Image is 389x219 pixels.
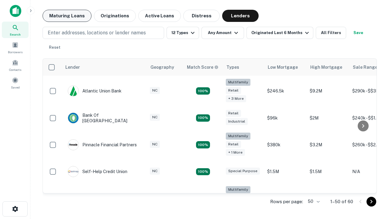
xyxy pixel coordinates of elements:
div: Types [226,64,239,71]
div: Multifamily [226,79,250,86]
span: Contacts [9,67,21,72]
a: Saved [2,75,29,91]
div: NC [150,141,160,148]
td: $3.2M [307,183,349,214]
div: Industrial [226,118,248,125]
p: Rows per page: [270,198,303,205]
div: Bank Of [GEOGRAPHIC_DATA] [68,113,141,123]
div: Special Purpose [226,168,260,175]
th: Low Mortgage [264,59,307,76]
p: Enter addresses, locations or lender names [48,29,146,36]
button: Active Loans [138,10,181,22]
td: $3.2M [307,130,349,160]
div: + 1 more [226,149,245,156]
div: 50 [305,197,321,206]
button: Go to next page [367,197,376,207]
img: capitalize-icon.png [10,5,21,17]
div: Capitalize uses an advanced AI algorithm to match your search with the best lender. The match sco... [187,64,219,71]
img: picture [68,86,78,96]
iframe: Chat Widget [359,151,389,180]
td: $1.5M [307,160,349,183]
button: Maturing Loans [43,10,91,22]
div: + 3 more [226,95,246,102]
div: The Fidelity Bank [68,193,117,204]
div: High Mortgage [310,64,342,71]
img: picture [68,166,78,177]
div: Sale Range [353,64,377,71]
div: Atlantic Union Bank [68,85,122,96]
td: $96k [264,106,307,130]
a: Search [2,22,29,38]
td: $1.5M [264,160,307,183]
div: Lender [65,64,80,71]
button: All Filters [316,27,346,39]
div: Self-help Credit Union [68,166,127,177]
td: $380k [264,130,307,160]
button: Distress [183,10,220,22]
th: Geography [147,59,183,76]
button: Originations [94,10,136,22]
div: Low Mortgage [268,64,298,71]
td: $2M [307,106,349,130]
div: Matching Properties: 10, hasApolloMatch: undefined [196,87,210,95]
div: Multifamily [226,186,250,193]
div: Matching Properties: 15, hasApolloMatch: undefined [196,114,210,122]
th: Types [223,59,264,76]
button: 12 Types [167,27,199,39]
div: Retail [226,87,241,94]
a: Borrowers [2,39,29,56]
button: Enter addresses, locations or lender names [43,27,164,39]
h6: Match Score [187,64,217,71]
div: NC [150,87,160,94]
span: Saved [11,85,20,90]
div: Geography [150,64,174,71]
button: Originated Last 6 Months [246,27,313,39]
a: Contacts [2,57,29,73]
div: Pinnacle Financial Partners [68,139,137,150]
div: Originated Last 6 Months [251,29,311,36]
div: Matching Properties: 11, hasApolloMatch: undefined [196,168,210,176]
td: $9.2M [307,76,349,106]
span: Search [10,32,21,37]
th: Capitalize uses an advanced AI algorithm to match your search with the best lender. The match sco... [183,59,223,76]
div: Retail [226,141,241,148]
th: High Mortgage [307,59,349,76]
div: NC [150,168,160,175]
button: Reset [45,41,64,54]
div: Retail [226,110,241,117]
button: Save your search to get updates of matches that match your search criteria. [349,27,368,39]
button: Any Amount [201,27,244,39]
p: 1–50 of 60 [330,198,353,205]
th: Lender [62,59,147,76]
div: Multifamily [226,133,250,140]
div: Matching Properties: 18, hasApolloMatch: undefined [196,141,210,148]
div: NC [150,114,160,121]
td: $246.5k [264,76,307,106]
img: picture [68,140,78,150]
img: picture [68,113,78,123]
td: $246k [264,183,307,214]
span: Borrowers [8,50,22,54]
button: Lenders [222,10,259,22]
